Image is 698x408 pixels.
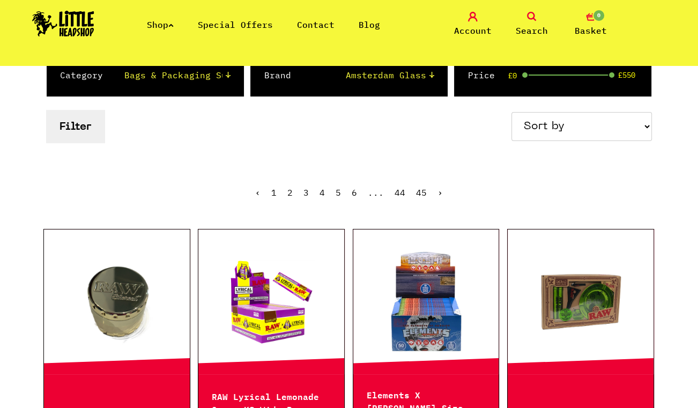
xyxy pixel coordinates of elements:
[264,69,291,81] label: Brand
[454,24,492,37] span: Account
[359,19,380,30] a: Blog
[255,187,261,198] span: ‹
[437,187,443,198] a: Next »
[320,187,325,198] a: 4
[303,187,309,198] a: 3
[516,24,548,37] span: Search
[60,69,103,81] label: Category
[505,12,559,37] a: Search
[575,24,607,37] span: Basket
[467,69,494,81] label: Price
[416,187,427,198] a: 45
[32,11,94,36] img: Little Head Shop Logo
[564,12,618,37] a: 0 Basket
[592,9,605,22] span: 0
[46,110,105,143] button: Filter
[336,187,341,198] a: 5
[198,19,273,30] a: Special Offers
[255,188,261,197] li: « Previous
[395,187,405,198] a: 44
[147,19,174,30] a: Shop
[352,187,357,198] a: 6
[508,71,516,80] span: £0
[368,187,384,198] span: ...
[271,187,277,198] span: 1
[297,19,335,30] a: Contact
[618,71,635,79] span: £550
[287,187,293,198] a: 2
